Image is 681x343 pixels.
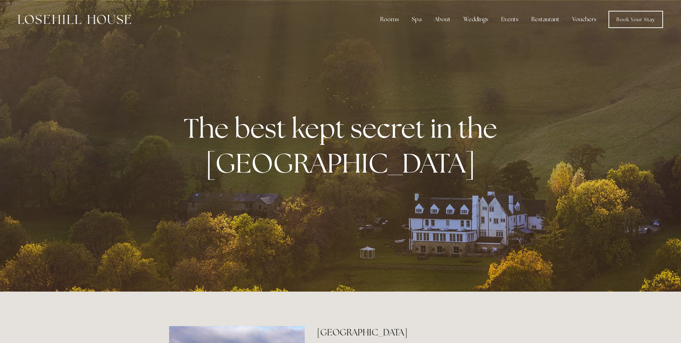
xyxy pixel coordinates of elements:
[18,15,131,24] img: Losehill House
[429,12,456,27] div: About
[184,110,503,181] strong: The best kept secret in the [GEOGRAPHIC_DATA]
[317,326,512,339] h2: [GEOGRAPHIC_DATA]
[608,11,663,28] a: Book Your Stay
[406,12,427,27] div: Spa
[374,12,405,27] div: Rooms
[566,12,602,27] a: Vouchers
[495,12,524,27] div: Events
[458,12,494,27] div: Weddings
[526,12,565,27] div: Restaurant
